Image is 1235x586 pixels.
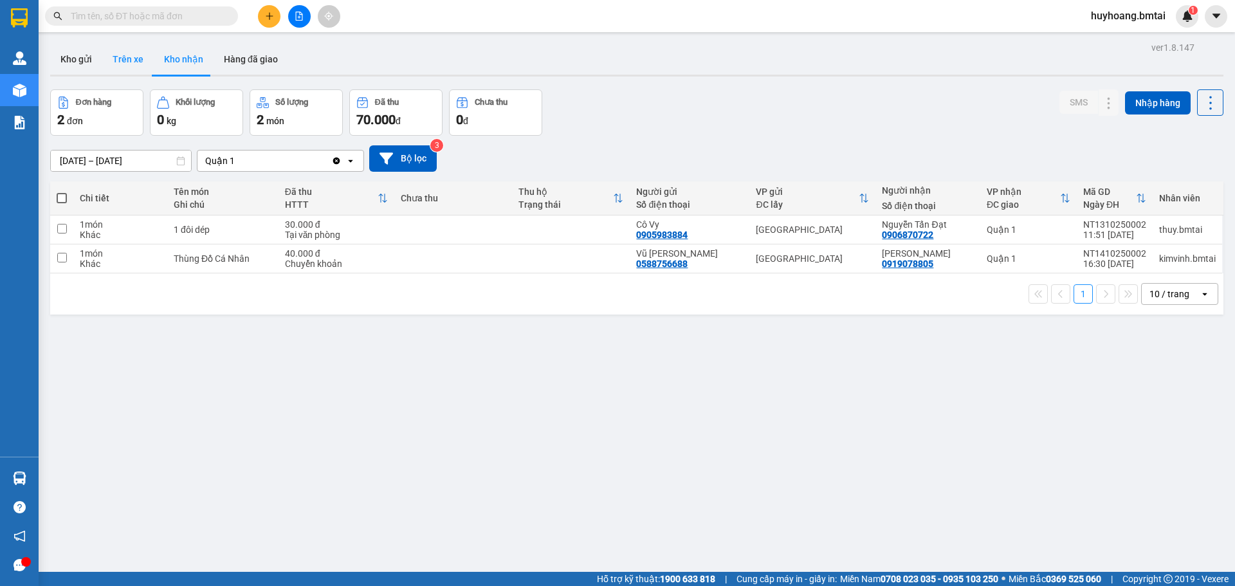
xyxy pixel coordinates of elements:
[756,224,869,235] div: [GEOGRAPHIC_DATA]
[1205,5,1227,28] button: caret-down
[518,199,613,210] div: Trạng thái
[50,44,102,75] button: Kho gửi
[150,89,243,136] button: Khối lượng0kg
[756,199,859,210] div: ĐC lấy
[456,112,463,127] span: 0
[430,139,443,152] sup: 3
[987,253,1070,264] div: Quận 1
[725,572,727,586] span: |
[51,151,191,171] input: Select a date range.
[13,116,26,129] img: solution-icon
[882,248,974,259] div: Lê Kim Yến
[295,12,304,21] span: file-add
[236,154,237,167] input: Selected Quận 1.
[174,187,272,197] div: Tên món
[80,248,161,259] div: 1 món
[53,12,62,21] span: search
[475,98,508,107] div: Chưa thu
[285,259,388,269] div: Chuyển khoản
[1083,230,1146,240] div: 11:51 [DATE]
[67,116,83,126] span: đơn
[518,187,613,197] div: Thu hộ
[174,253,272,264] div: Thùng Đồ Cá Nhân
[157,112,164,127] span: 0
[1164,574,1173,583] span: copyright
[840,572,998,586] span: Miền Nam
[80,219,161,230] div: 1 món
[1009,572,1101,586] span: Miền Bắc
[76,98,111,107] div: Đơn hàng
[345,156,356,166] svg: open
[736,572,837,586] span: Cung cấp máy in - giấy in:
[275,98,308,107] div: Số lượng
[356,112,396,127] span: 70.000
[401,193,506,203] div: Chưa thu
[14,530,26,542] span: notification
[11,8,28,28] img: logo-vxr
[288,5,311,28] button: file-add
[1083,199,1136,210] div: Ngày ĐH
[80,259,161,269] div: Khác
[882,185,974,196] div: Người nhận
[174,199,272,210] div: Ghi chú
[1002,576,1005,581] span: ⚪️
[1074,284,1093,304] button: 1
[512,181,630,215] th: Toggle SortBy
[1151,41,1194,55] div: ver 1.8.147
[1211,10,1222,22] span: caret-down
[167,116,176,126] span: kg
[13,84,26,97] img: warehouse-icon
[285,230,388,240] div: Tại văn phòng
[1191,6,1195,15] span: 1
[1149,288,1189,300] div: 10 / trang
[324,12,333,21] span: aim
[756,187,859,197] div: VP gửi
[1125,91,1191,114] button: Nhập hàng
[1200,289,1210,299] svg: open
[463,116,468,126] span: đ
[214,44,288,75] button: Hàng đã giao
[57,112,64,127] span: 2
[1081,8,1176,24] span: huyhoang.bmtai
[597,572,715,586] span: Hỗ trợ kỹ thuật:
[1077,181,1153,215] th: Toggle SortBy
[258,5,280,28] button: plus
[881,574,998,584] strong: 0708 023 035 - 0935 103 250
[1046,574,1101,584] strong: 0369 525 060
[1182,10,1193,22] img: icon-new-feature
[980,181,1077,215] th: Toggle SortBy
[1159,253,1216,264] div: kimvinh.bmtai
[1111,572,1113,586] span: |
[285,187,378,197] div: Đã thu
[636,230,688,240] div: 0905983884
[1083,248,1146,259] div: NT1410250002
[449,89,542,136] button: Chưa thu0đ
[375,98,399,107] div: Đã thu
[257,112,264,127] span: 2
[660,574,715,584] strong: 1900 633 818
[369,145,437,172] button: Bộ lọc
[636,199,743,210] div: Số điện thoại
[154,44,214,75] button: Kho nhận
[882,201,974,211] div: Số điện thoại
[13,51,26,65] img: warehouse-icon
[1189,6,1198,15] sup: 1
[285,199,378,210] div: HTTT
[882,219,974,230] div: Nguyễn Tấn Đạt
[102,44,154,75] button: Trên xe
[1059,91,1098,114] button: SMS
[174,224,272,235] div: 1 đôi dép
[318,5,340,28] button: aim
[756,253,869,264] div: [GEOGRAPHIC_DATA]
[987,187,1060,197] div: VP nhận
[636,259,688,269] div: 0588756688
[250,89,343,136] button: Số lượng2món
[749,181,875,215] th: Toggle SortBy
[80,230,161,240] div: Khác
[331,156,342,166] svg: Clear value
[1083,259,1146,269] div: 16:30 [DATE]
[1083,187,1136,197] div: Mã GD
[1159,224,1216,235] div: thuy.bmtai
[50,89,143,136] button: Đơn hàng2đơn
[987,199,1060,210] div: ĐC giao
